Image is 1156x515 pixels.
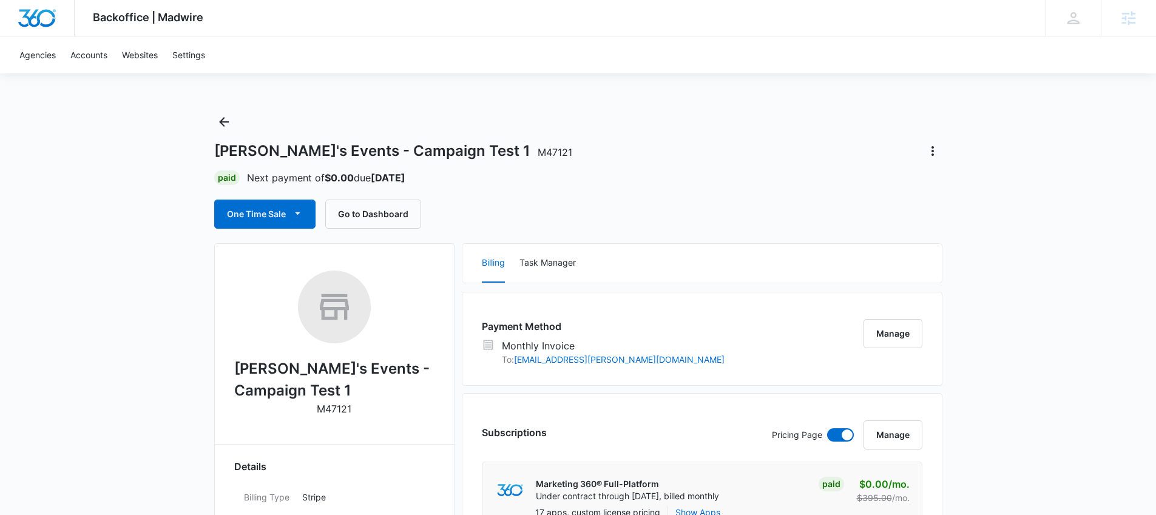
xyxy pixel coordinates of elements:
[302,491,425,503] p: Stripe
[12,36,63,73] a: Agencies
[325,200,421,229] button: Go to Dashboard
[93,11,203,24] span: Backoffice | Madwire
[502,353,725,366] p: To:
[214,170,240,185] div: Paid
[482,244,505,283] button: Billing
[772,428,822,442] p: Pricing Page
[888,478,910,490] span: /mo.
[536,478,719,490] p: Marketing 360® Full-Platform
[923,141,942,161] button: Actions
[214,112,234,132] button: Back
[502,338,725,353] p: Monthly Invoice
[864,420,922,449] button: Manage
[819,477,844,491] div: Paid
[857,493,892,503] s: $395.00
[244,491,292,503] dt: Billing Type
[519,244,576,283] button: Task Manager
[482,319,725,334] h3: Payment Method
[371,172,405,184] strong: [DATE]
[853,477,910,491] p: $0.00
[325,172,354,184] strong: $0.00
[63,36,115,73] a: Accounts
[317,402,351,416] p: M47121
[892,493,910,503] span: /mo.
[115,36,165,73] a: Websites
[165,36,212,73] a: Settings
[514,354,725,365] a: [EMAIL_ADDRESS][PERSON_NAME][DOMAIN_NAME]
[538,146,572,158] span: M47121
[234,459,266,474] span: Details
[214,200,316,229] button: One Time Sale
[234,358,434,402] h2: [PERSON_NAME]'s Events - Campaign Test 1
[214,142,572,160] h1: [PERSON_NAME]'s Events - Campaign Test 1
[497,484,523,497] img: marketing360Logo
[482,425,547,440] h3: Subscriptions
[864,319,922,348] button: Manage
[536,490,719,502] p: Under contract through [DATE], billed monthly
[247,170,405,185] p: Next payment of due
